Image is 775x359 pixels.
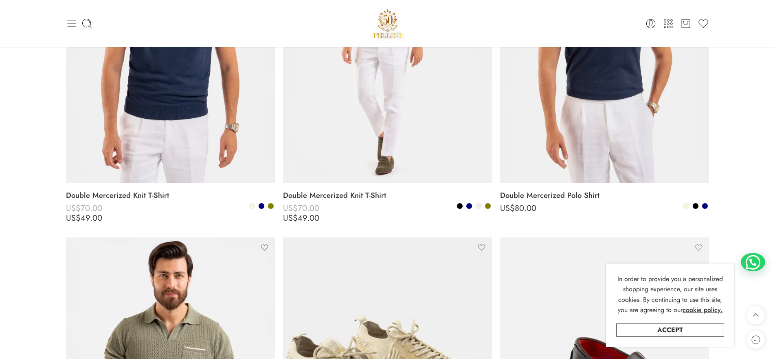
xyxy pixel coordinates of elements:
[683,305,722,315] a: cookie policy.
[500,202,536,214] bdi: 80.00
[683,202,690,210] a: Beige
[617,274,723,315] span: In order to provide you a personalized shopping experience, our site uses cookies. By continuing ...
[645,18,656,29] a: Login / Register
[258,202,265,210] a: Navy
[701,202,709,210] a: Navy
[283,212,298,224] span: US$
[475,202,482,210] a: Off-White
[484,202,492,210] a: Olive
[283,187,492,204] a: Double Mercerized Knit T-Shirt
[66,202,102,214] bdi: 70.00
[283,212,319,224] bdi: 49.00
[500,187,709,204] a: Double Mercerized Polo Shirt
[680,18,692,29] a: Cart
[283,202,298,214] span: US$
[500,202,515,214] span: US$
[267,202,274,210] a: Olive
[456,202,463,210] a: Black
[465,202,473,210] a: Navy
[66,202,81,214] span: US$
[66,212,81,224] span: US$
[370,6,405,41] a: Pellini -
[370,6,405,41] img: Pellini
[283,202,319,214] bdi: 70.00
[692,202,699,210] a: Black
[698,18,709,29] a: Wishlist
[66,187,275,204] a: Double Mercerized Knit T-Shirt
[66,212,102,224] bdi: 49.00
[616,324,724,337] a: Accept
[248,202,256,210] a: Beige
